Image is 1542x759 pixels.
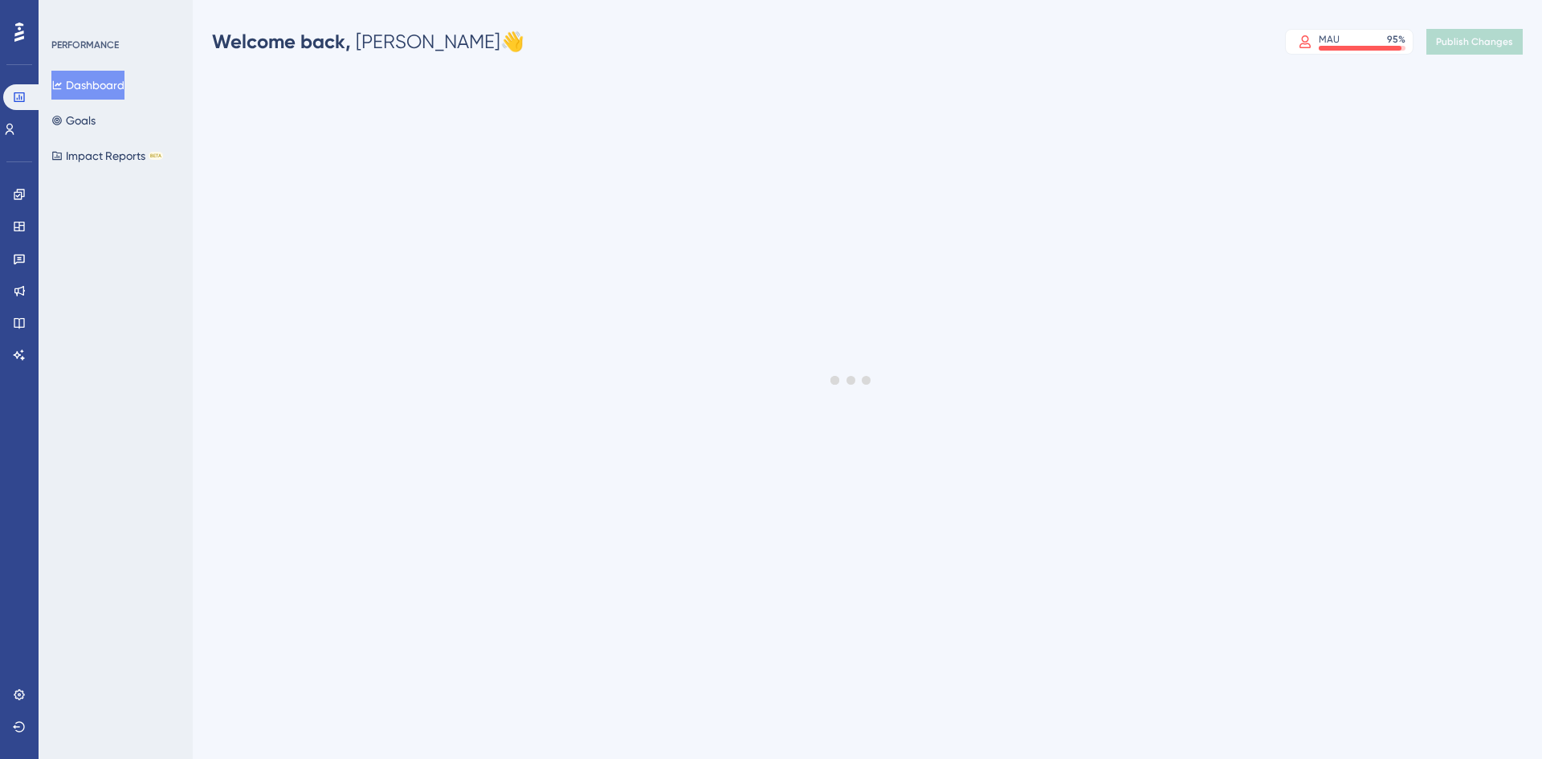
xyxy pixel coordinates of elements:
button: Publish Changes [1426,29,1523,55]
button: Dashboard [51,71,124,100]
span: Publish Changes [1436,35,1513,48]
span: Welcome back, [212,30,351,53]
div: [PERSON_NAME] 👋 [212,29,524,55]
div: 95 % [1387,33,1405,46]
div: PERFORMANCE [51,39,119,51]
div: MAU [1319,33,1340,46]
button: Goals [51,106,96,135]
button: Impact ReportsBETA [51,141,163,170]
div: BETA [149,152,163,160]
